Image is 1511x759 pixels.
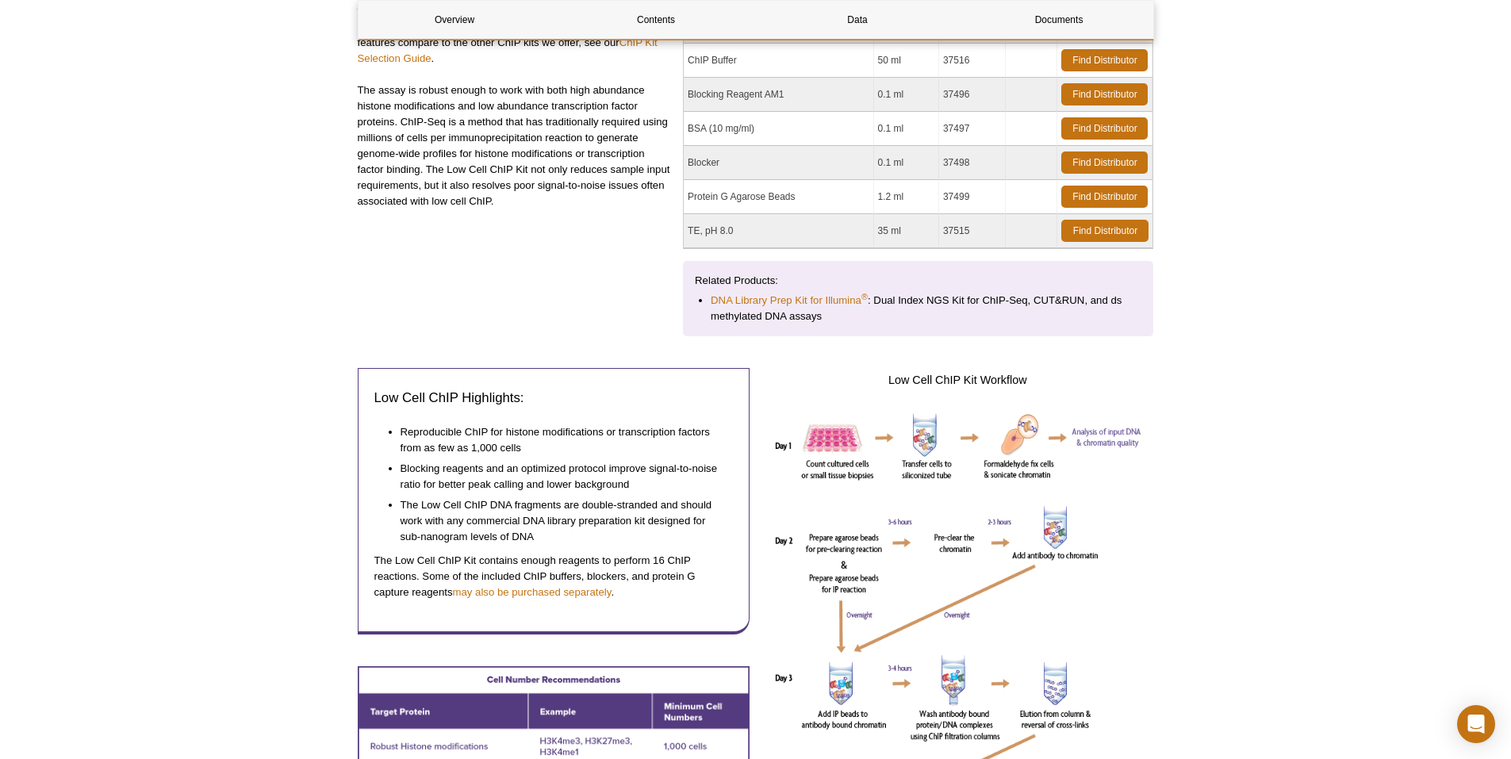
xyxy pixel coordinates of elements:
[684,112,873,146] td: BSA (10 mg/ml)
[401,420,718,456] li: Reproducible ChIP for histone modifications or transcription factors from as few as 1,000 cells
[874,78,939,112] td: 0.1 ml
[874,180,939,214] td: 1.2 ml
[939,180,1006,214] td: 37499
[1061,49,1148,71] a: Find Distributor
[874,112,939,146] td: 0.1 ml
[1061,83,1148,105] a: Find Distributor
[401,456,718,493] li: Blocking reagents and an optimized protocol improve signal-to-noise ratio for better peak calling...
[1061,220,1149,242] a: Find Distributor
[963,1,1156,39] a: Documents
[874,146,939,180] td: 0.1 ml
[939,214,1006,248] td: 37515
[684,146,873,180] td: Blocker
[452,586,611,598] a: may also be purchased separately
[358,82,672,209] p: The assay is robust enough to work with both high abundance histone modifications and low abundan...
[939,44,1006,78] td: 37516
[761,368,1154,387] h4: Low Cell ChIP Kit Workflow
[711,293,868,309] a: DNA Library Prep Kit for Illumina®
[684,44,873,78] td: ChIP Buffer
[939,146,1006,180] td: 37498
[684,78,873,112] td: Blocking Reagent AM1
[861,292,868,301] sup: ®
[560,1,753,39] a: Contents
[939,112,1006,146] td: 37497
[711,293,1126,324] li: : Dual Index NGS Kit for ChIP-Seq, CUT&RUN, and ds methylated DNA assays
[939,78,1006,112] td: 37496
[374,553,734,600] p: The Low Cell ChIP Kit contains enough reagents to perform 16 ChIP reactions. Some of the included...
[1061,186,1148,208] a: Find Distributor
[1457,705,1495,743] div: Open Intercom Messenger
[874,44,939,78] td: 50 ml
[1061,117,1148,140] a: Find Distributor
[684,180,873,214] td: Protein G Agarose Beads
[695,273,1141,289] p: Related Products:
[1061,151,1148,174] a: Find Distributor
[874,214,939,248] td: 35 ml
[761,1,954,39] a: Data
[401,493,718,545] li: The Low Cell ChIP DNA fragments are double-stranded and should work with any commercial DNA libra...
[374,389,734,408] h3: Low Cell ChIP Highlights:
[359,1,551,39] a: Overview
[684,214,873,248] td: TE, pH 8.0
